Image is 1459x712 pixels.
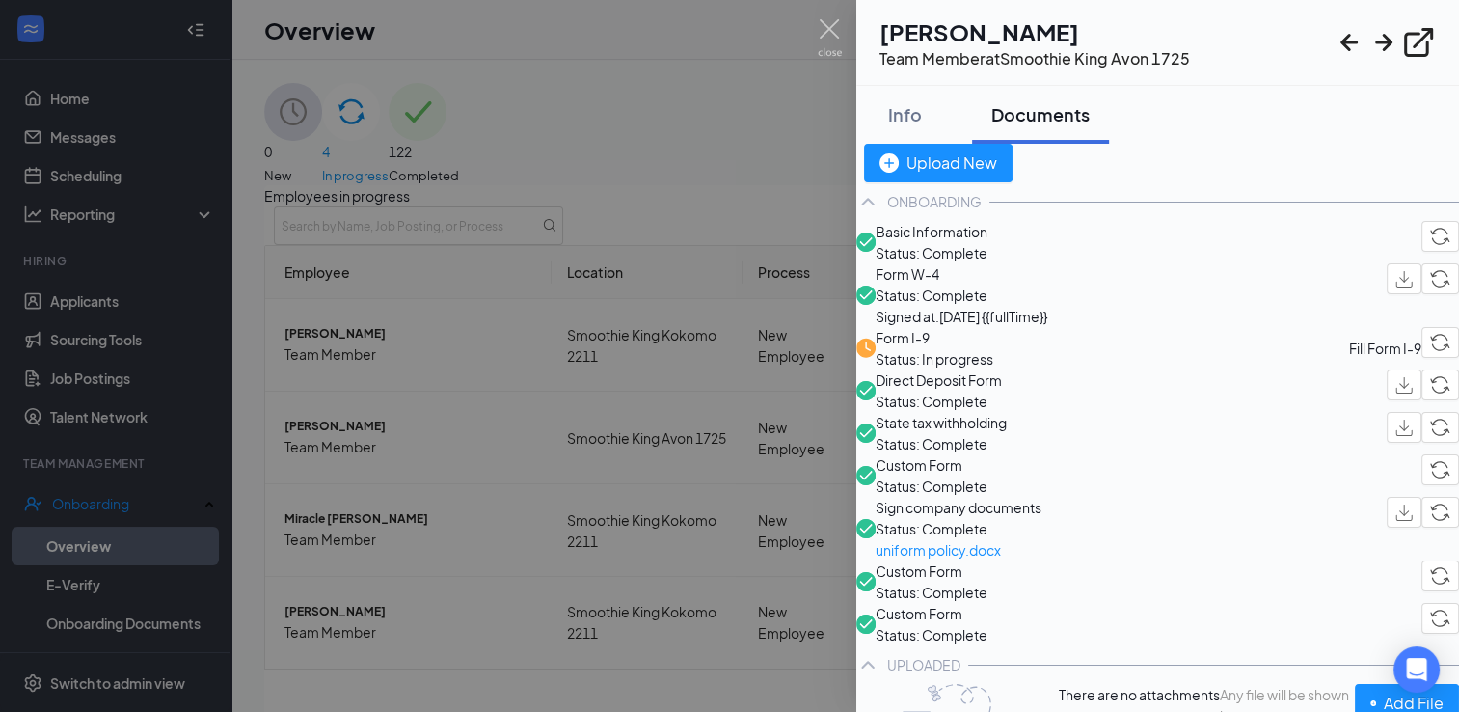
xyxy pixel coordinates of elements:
[876,391,1002,412] span: Status: Complete
[1401,25,1436,60] svg: ExternalLink
[876,327,993,348] span: Form I-9
[1059,684,1220,705] span: There are no attachments
[876,348,993,370] span: Status: In progress
[876,518,1041,539] span: Status: Complete
[876,221,987,242] span: Basic Information
[887,192,982,211] div: ONBOARDING
[876,412,1007,433] span: State tax withholding
[876,476,987,497] span: Status: Complete
[876,582,987,603] span: Status: Complete
[876,306,1047,327] span: Signed at: [DATE] {{fullTime}}
[876,624,987,645] span: Status: Complete
[1393,646,1440,693] div: Open Intercom Messenger
[876,285,1047,306] span: Status: Complete
[876,433,1007,454] span: Status: Complete
[1349,327,1421,370] button: Fill Form I-9
[876,263,1047,285] span: Form W-4
[876,242,987,263] span: Status: Complete
[876,102,933,126] div: Info
[887,655,960,674] div: UPLOADED
[856,190,879,213] svg: ChevronUp
[879,48,1190,69] div: Team Member at Smoothie King Avon 1725
[876,603,987,624] span: Custom Form
[876,539,1041,561] a: uniform policy.docx
[1332,25,1366,60] svg: ArrowLeftNew
[876,497,1041,518] span: Sign company documents
[879,15,1190,48] h1: [PERSON_NAME]
[876,370,1002,391] span: Direct Deposit Form
[876,561,987,582] span: Custom Form
[1366,25,1401,60] svg: ArrowRight
[856,653,879,676] svg: ChevronUp
[876,454,987,476] span: Custom Form
[991,102,1090,126] div: Documents
[879,151,997,175] div: Upload New
[864,144,1013,182] button: Upload New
